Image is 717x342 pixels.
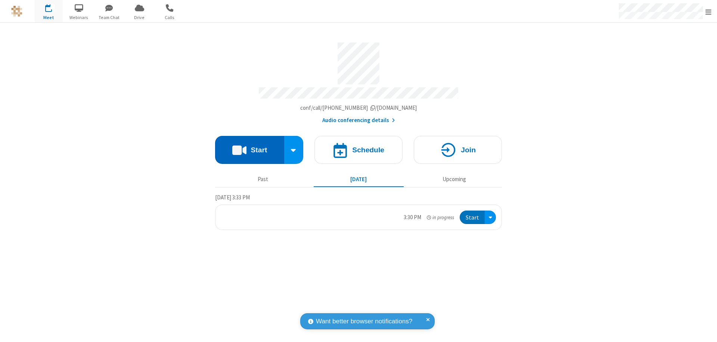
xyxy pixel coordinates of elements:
[427,214,454,221] em: in progress
[284,136,304,164] div: Start conference options
[215,194,250,201] span: [DATE] 3:33 PM
[215,193,502,230] section: Today's Meetings
[50,4,55,10] div: 1
[125,14,153,21] span: Drive
[414,136,502,164] button: Join
[698,323,711,337] iframe: Chat
[11,6,22,17] img: QA Selenium DO NOT DELETE OR CHANGE
[322,116,395,125] button: Audio conferencing details
[314,136,403,164] button: Schedule
[352,146,384,153] h4: Schedule
[218,172,308,186] button: Past
[215,136,284,164] button: Start
[156,14,184,21] span: Calls
[215,37,502,125] section: Account details
[404,213,421,222] div: 3:30 PM
[300,104,417,112] button: Copy my meeting room linkCopy my meeting room link
[460,211,485,224] button: Start
[316,317,412,326] span: Want better browser notifications?
[409,172,499,186] button: Upcoming
[314,172,404,186] button: [DATE]
[35,14,63,21] span: Meet
[95,14,123,21] span: Team Chat
[485,211,496,224] div: Open menu
[251,146,267,153] h4: Start
[461,146,476,153] h4: Join
[65,14,93,21] span: Webinars
[300,104,417,111] span: Copy my meeting room link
